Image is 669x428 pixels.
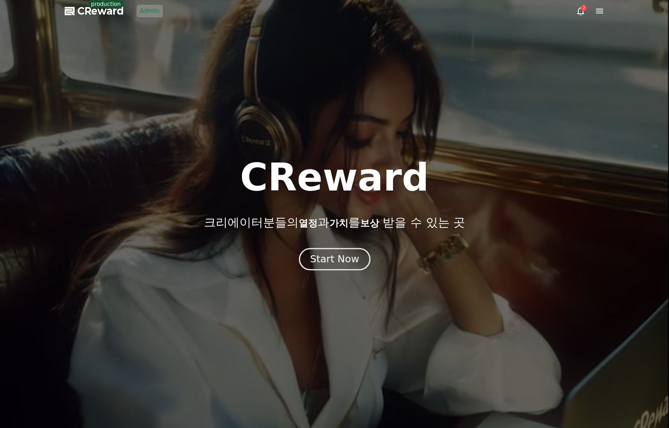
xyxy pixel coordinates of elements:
span: Home [20,262,34,268]
p: 크리에이터분들의 과 를 받을 수 있는 곳 [204,215,465,230]
span: 가치 [329,218,348,229]
a: Start Now [301,256,369,264]
a: CReward [65,5,124,17]
span: Messages [65,262,89,269]
h1: CReward [240,159,429,196]
a: Home [2,250,52,270]
a: Admin [136,5,163,17]
button: Start Now [299,248,370,270]
span: CReward [77,5,124,17]
div: Start Now [310,252,359,266]
span: 열정 [299,218,318,229]
a: Messages [52,250,102,270]
a: Settings [102,250,151,270]
span: Settings [117,262,136,268]
div: 2 [581,5,587,11]
span: 보상 [360,218,379,229]
a: 2 [576,6,585,16]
